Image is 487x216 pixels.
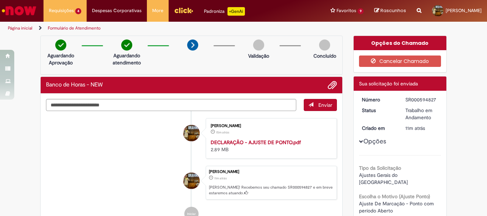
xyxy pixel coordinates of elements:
span: Despesas Corporativas [92,7,142,14]
time: 30/09/2025 14:59:59 [405,125,425,131]
span: Requisições [49,7,74,14]
button: Adicionar anexos [328,80,337,90]
span: Sua solicitação foi enviada [359,80,418,87]
img: check-circle-green.png [55,39,66,51]
a: Formulário de Atendimento [48,25,101,31]
textarea: Digite sua mensagem aqui... [46,99,296,111]
a: Página inicial [8,25,32,31]
time: 30/09/2025 14:56:02 [216,130,229,135]
a: DECLARAÇÃO - AJUSTE DE PONTO.pdf [211,139,301,146]
div: Trabalho em Andamento [405,107,439,121]
p: +GenAi [227,7,245,16]
span: Favoritos [337,7,356,14]
dt: Status [357,107,400,114]
img: click_logo_yellow_360x200.png [174,5,193,16]
div: Lucas Gabriel Correia da Silva [183,125,200,141]
p: [PERSON_NAME]! Recebemos seu chamado SR000594827 e em breve estaremos atuando. [209,185,333,196]
li: Lucas Gabriel Correia da Silva [46,166,337,200]
img: check-circle-green.png [121,39,132,51]
b: Escolha o Motivo (Ajuste Ponto) [359,193,430,200]
span: Enviar [318,102,332,108]
a: Rascunhos [374,7,406,14]
div: 30/09/2025 14:59:59 [405,125,439,132]
img: img-circle-grey.png [319,39,330,51]
div: Padroniza [204,7,245,16]
b: Tipo da Solicitação [359,165,401,171]
p: Aguardando atendimento [109,52,144,66]
span: 4 [75,8,81,14]
img: img-circle-grey.png [253,39,264,51]
span: 11m atrás [405,125,425,131]
div: 2.89 MB [211,139,329,153]
img: ServiceNow [1,4,37,18]
p: Aguardando Aprovação [43,52,78,66]
ul: Trilhas de página [5,22,319,35]
span: Ajuste De Marcação - Ponto com período Aberto [359,200,435,214]
img: arrow-next.png [187,39,198,51]
div: [PERSON_NAME] [209,170,333,174]
button: Enviar [304,99,337,111]
button: Cancelar Chamado [359,56,441,67]
dt: Número [357,96,400,103]
div: Opções do Chamado [354,36,447,50]
p: Concluído [313,52,336,59]
span: 11m atrás [214,176,227,180]
div: Lucas Gabriel Correia da Silva [183,173,200,189]
span: 9 [358,8,364,14]
span: More [152,7,163,14]
div: [PERSON_NAME] [211,124,329,128]
div: SR000594827 [405,96,439,103]
span: Rascunhos [380,7,406,14]
p: Validação [248,52,269,59]
span: Ajustes Gerais do [GEOGRAPHIC_DATA] [359,172,408,185]
dt: Criado em [357,125,400,132]
h2: Banco de Horas - NEW Histórico de tíquete [46,82,103,88]
time: 30/09/2025 14:59:59 [214,176,227,180]
span: 15m atrás [216,130,229,135]
span: [PERSON_NAME] [446,7,482,14]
